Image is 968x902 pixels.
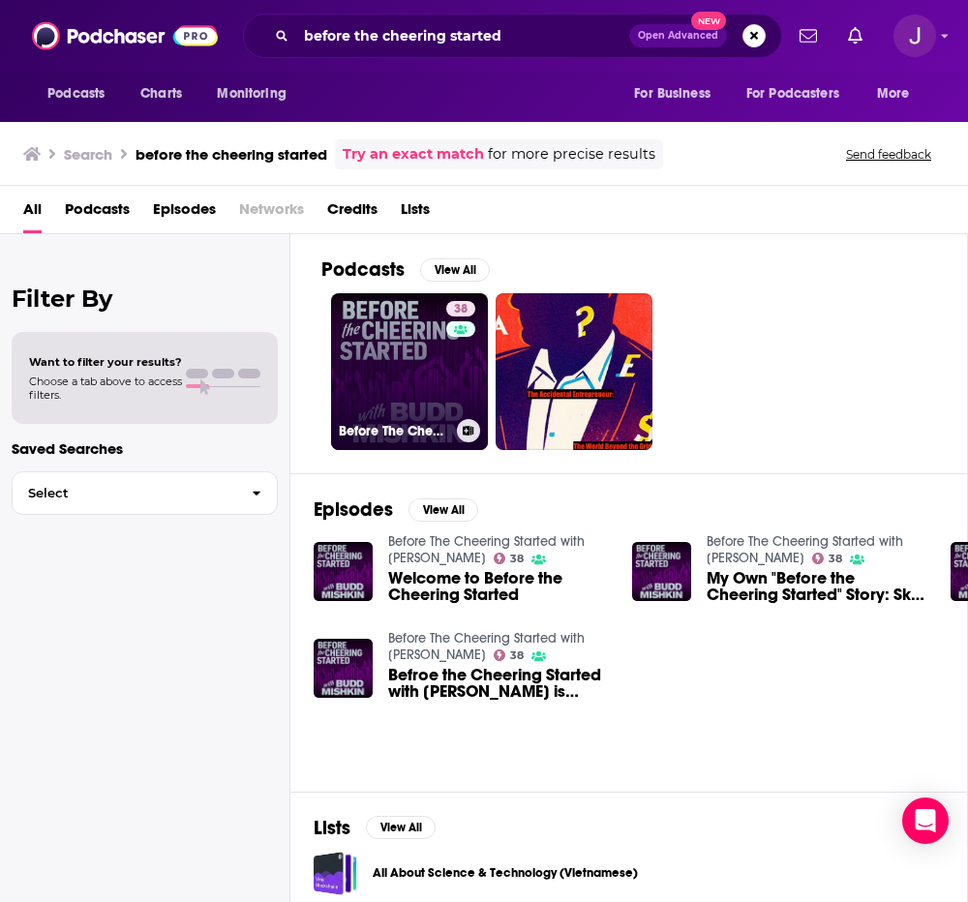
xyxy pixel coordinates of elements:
[893,15,936,57] button: Show profile menu
[840,19,870,52] a: Show notifications dropdown
[339,423,449,439] h3: Before The Cheering Started with [PERSON_NAME]
[510,651,524,660] span: 38
[388,533,585,566] a: Before The Cheering Started with Budd Mishkin
[494,553,525,564] a: 38
[136,145,327,164] h3: before the cheering started
[217,80,286,107] span: Monitoring
[488,143,655,165] span: for more precise results
[734,75,867,112] button: open menu
[314,816,436,840] a: ListsView All
[638,31,718,41] span: Open Advanced
[893,15,936,57] img: User Profile
[829,555,842,563] span: 38
[29,355,182,369] span: Want to filter your results?
[632,542,691,601] img: My Own "Before the Cheering Started" Story: Ski Reports From the Bathroom
[863,75,934,112] button: open menu
[634,80,711,107] span: For Business
[314,542,373,601] img: Welcome to Before the Cheering Started
[314,816,350,840] h2: Lists
[23,194,42,233] a: All
[446,301,475,316] a: 38
[893,15,936,57] span: Logged in as josephpapapr
[314,497,393,522] h2: Episodes
[64,145,112,164] h3: Search
[34,75,130,112] button: open menu
[388,570,609,603] a: Welcome to Before the Cheering Started
[12,285,278,313] h2: Filter By
[792,19,825,52] a: Show notifications dropdown
[140,80,182,107] span: Charts
[408,498,478,522] button: View All
[12,439,278,458] p: Saved Searches
[388,630,585,663] a: Before The Cheering Started with Budd Mishkin
[746,80,839,107] span: For Podcasters
[388,667,609,700] a: Befroe the Cheering Started with Budd Mishkin is Moving!!!!
[629,24,727,47] button: Open AdvancedNew
[239,194,304,233] span: Networks
[65,194,130,233] a: Podcasts
[47,80,105,107] span: Podcasts
[454,300,468,319] span: 38
[840,146,937,163] button: Send feedback
[388,667,609,700] span: Befroe the Cheering Started with [PERSON_NAME] is Moving!!!!
[203,75,311,112] button: open menu
[13,487,236,499] span: Select
[812,553,843,564] a: 38
[314,639,373,698] img: Befroe the Cheering Started with Budd Mishkin is Moving!!!!
[321,257,405,282] h2: Podcasts
[314,497,478,522] a: EpisodesView All
[620,75,735,112] button: open menu
[314,852,357,895] a: All About Science & Technology (Vietnamese)
[707,570,927,603] a: My Own "Before the Cheering Started" Story: Ski Reports From the Bathroom
[331,293,488,450] a: 38Before The Cheering Started with [PERSON_NAME]
[153,194,216,233] a: Episodes
[12,471,278,515] button: Select
[243,14,782,58] div: Search podcasts, credits, & more...
[420,258,490,282] button: View All
[321,257,490,282] a: PodcastsView All
[366,816,436,839] button: View All
[877,80,910,107] span: More
[494,649,525,661] a: 38
[296,20,629,51] input: Search podcasts, credits, & more...
[691,12,726,30] span: New
[128,75,194,112] a: Charts
[510,555,524,563] span: 38
[343,143,484,165] a: Try an exact match
[902,797,949,844] div: Open Intercom Messenger
[327,194,378,233] a: Credits
[707,533,903,566] a: Before The Cheering Started with Budd Mishkin
[373,862,638,884] a: All About Science & Technology (Vietnamese)
[29,375,182,402] span: Choose a tab above to access filters.
[32,17,218,54] img: Podchaser - Follow, Share and Rate Podcasts
[401,194,430,233] a: Lists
